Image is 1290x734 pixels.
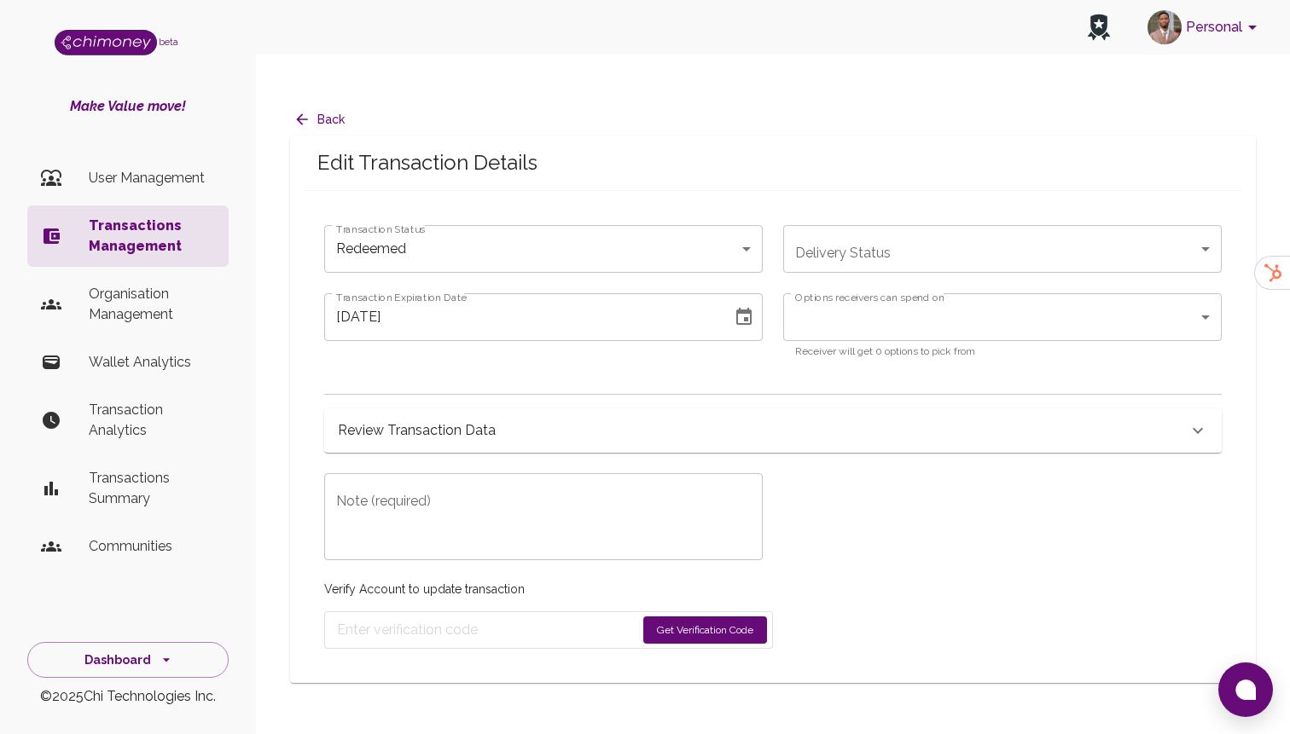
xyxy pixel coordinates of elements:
label: Transaction Expiration Date [336,290,467,304]
p: Wallet Analytics [89,352,215,373]
p: Transactions Summary [89,468,215,509]
button: Open chat window [1218,662,1273,717]
p: Communities [89,536,215,557]
input: Enter verification code [337,616,636,644]
button: Choose date, selected date is Oct 14, 2025 [727,300,761,334]
p: Verify Account to update transaction [324,581,773,598]
label: Options receivers can spend on [795,290,944,304]
img: avatar [1148,10,1182,44]
span: Edit Transaction Details [317,149,1229,176]
input: MM/DD/YYYY [324,293,720,341]
p: Transaction Analytics [89,400,215,441]
span: beta [159,37,178,47]
button: Dashboard [27,642,229,679]
p: Transactions Management [89,216,215,257]
h6: Review Transaction Data [338,419,496,442]
button: Back [290,104,352,136]
p: Organisation Management [89,284,215,325]
label: Transaction Status [336,222,425,236]
button: Get Verification Code [643,616,767,644]
div: ​ [783,225,1222,273]
p: User Management [89,168,215,188]
button: account of current user [1141,5,1270,49]
div: Redeemed [324,225,763,273]
img: Logo [55,30,157,55]
div: Review Transaction Data [324,408,1222,453]
p: Receiver will get 0 options to pick from [795,344,1210,361]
